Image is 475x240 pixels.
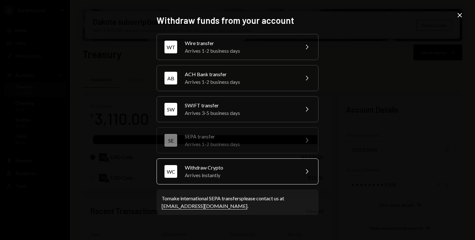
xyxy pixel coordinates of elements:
button: SWSWIFT transferArrives 3-5 business days [157,96,318,122]
div: WT [164,41,177,53]
div: WC [164,165,177,178]
div: SE [164,134,177,147]
div: SEPA transfer [185,133,295,140]
h2: Withdraw funds from your account [157,14,318,27]
button: ABACH Bank transferArrives 1-2 business days [157,65,318,91]
div: Arrives instantly [185,171,295,179]
button: SESEPA transferArrives 1-2 business days [157,127,318,153]
div: Arrives 1-2 business days [185,47,295,55]
div: AB [164,72,177,84]
div: SWIFT transfer [185,102,295,109]
div: ACH Bank transfer [185,70,295,78]
div: SW [164,103,177,116]
div: To make international SEPA transfers please contact us at . [162,195,313,210]
div: Withdraw Crypto [185,164,295,171]
div: Wire transfer [185,39,295,47]
a: [EMAIL_ADDRESS][DOMAIN_NAME] [162,203,247,210]
div: Arrives 1-2 business days [185,78,295,86]
div: Arrives 3-5 business days [185,109,295,117]
button: WTWire transferArrives 1-2 business days [157,34,318,60]
button: WCWithdraw CryptoArrives instantly [157,158,318,184]
div: Arrives 1-2 business days [185,140,295,148]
